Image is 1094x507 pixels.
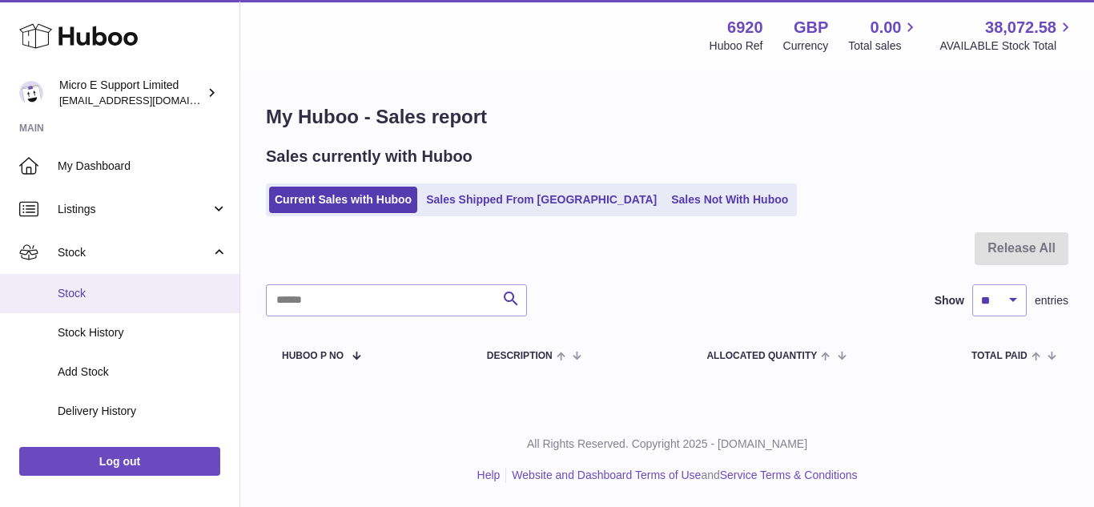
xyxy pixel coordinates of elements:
[727,17,763,38] strong: 6920
[506,468,857,483] li: and
[58,404,227,419] span: Delivery History
[939,17,1075,54] a: 38,072.58 AVAILABLE Stock Total
[477,469,501,481] a: Help
[58,364,227,380] span: Add Stock
[848,38,919,54] span: Total sales
[487,351,553,361] span: Description
[58,286,227,301] span: Stock
[848,17,919,54] a: 0.00 Total sales
[19,447,220,476] a: Log out
[266,146,473,167] h2: Sales currently with Huboo
[971,351,1028,361] span: Total paid
[266,104,1068,130] h1: My Huboo - Sales report
[420,187,662,213] a: Sales Shipped From [GEOGRAPHIC_DATA]
[871,17,902,38] span: 0.00
[282,351,344,361] span: Huboo P no
[794,17,828,38] strong: GBP
[666,187,794,213] a: Sales Not With Huboo
[706,351,817,361] span: ALLOCATED Quantity
[58,202,211,217] span: Listings
[58,443,227,458] span: ASN Uploads
[1035,293,1068,308] span: entries
[935,293,964,308] label: Show
[59,94,235,107] span: [EMAIL_ADDRESS][DOMAIN_NAME]
[253,437,1081,452] p: All Rights Reserved. Copyright 2025 - [DOMAIN_NAME]
[710,38,763,54] div: Huboo Ref
[58,159,227,174] span: My Dashboard
[269,187,417,213] a: Current Sales with Huboo
[985,17,1056,38] span: 38,072.58
[58,245,211,260] span: Stock
[58,325,227,340] span: Stock History
[783,38,829,54] div: Currency
[512,469,701,481] a: Website and Dashboard Terms of Use
[19,81,43,105] img: contact@micropcsupport.com
[939,38,1075,54] span: AVAILABLE Stock Total
[59,78,203,108] div: Micro E Support Limited
[720,469,858,481] a: Service Terms & Conditions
